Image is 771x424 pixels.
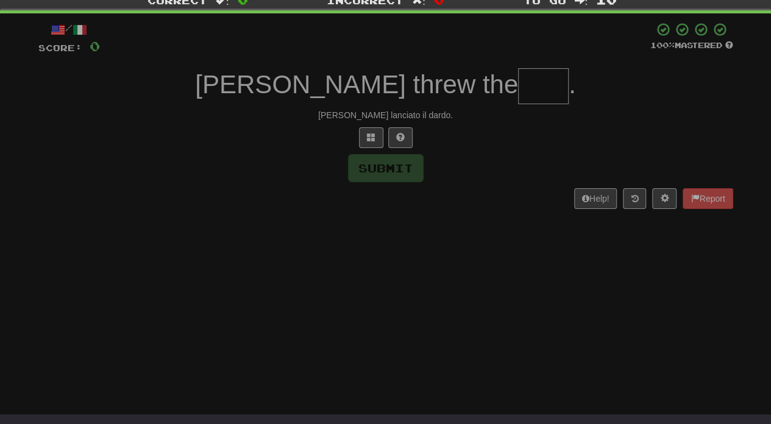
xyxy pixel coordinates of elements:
[195,70,518,99] span: [PERSON_NAME] threw the
[683,188,733,209] button: Report
[38,22,100,37] div: /
[569,70,576,99] span: .
[650,40,675,50] span: 100 %
[348,154,424,182] button: Submit
[38,109,733,121] div: [PERSON_NAME] lanciato il dardo.
[650,40,733,51] div: Mastered
[38,43,82,53] span: Score:
[388,127,413,148] button: Single letter hint - you only get 1 per sentence and score half the points! alt+h
[574,188,617,209] button: Help!
[623,188,646,209] button: Round history (alt+y)
[359,127,383,148] button: Switch sentence to multiple choice alt+p
[90,38,100,54] span: 0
